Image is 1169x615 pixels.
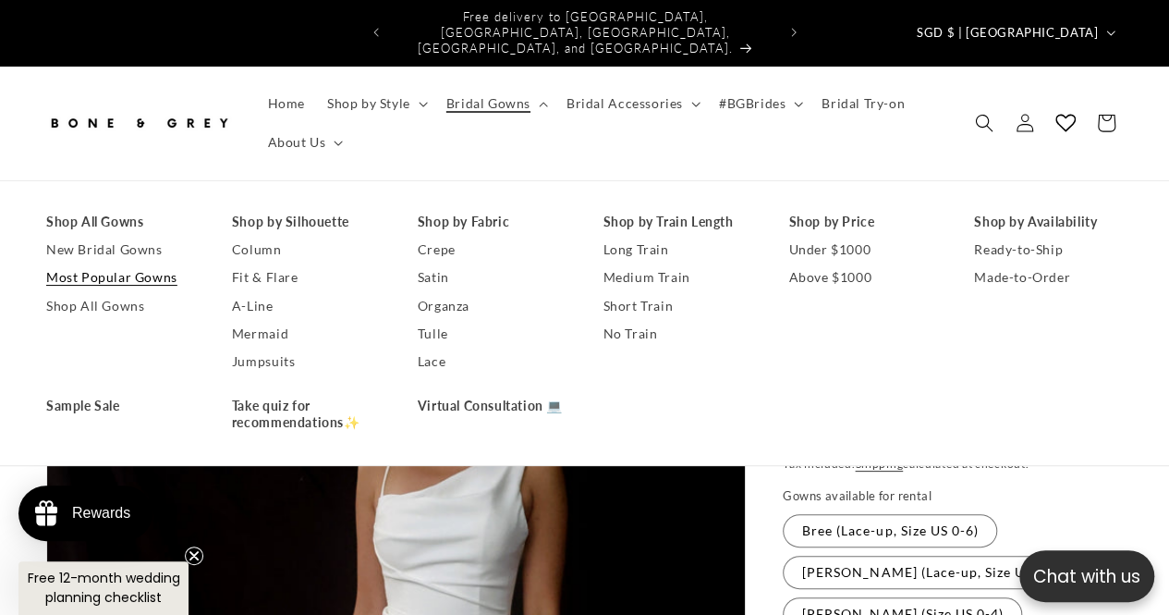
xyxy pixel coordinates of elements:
button: Open chatbox [1019,550,1154,602]
a: A-Line [232,292,381,320]
a: New Bridal Gowns [46,236,195,264]
a: Lace [418,348,566,375]
a: Shop All Gowns [46,292,195,320]
a: Bridal Try-on [810,84,916,123]
a: Mermaid [232,320,381,348]
span: Bridal Try-on [822,95,905,112]
div: Rewards [72,505,130,522]
a: Virtual Consultation 💻 [418,392,566,420]
a: Take quiz for recommendations✨ [232,392,381,437]
div: Free 12-month wedding planning checklistClose teaser [18,561,189,615]
a: Shop by Train Length [603,208,751,236]
a: Shipping [855,457,903,471]
button: Write a review [954,28,1077,59]
button: Close teaser [185,547,203,565]
span: Free 12-month wedding planning checklist [28,569,180,607]
legend: Gowns available for rental [783,487,932,506]
button: Previous announcement [356,15,396,50]
a: Long Train [603,236,751,264]
button: Next announcement [773,15,814,50]
a: Shop by Fabric [418,208,566,236]
a: No Train [603,320,751,348]
a: Most Popular Gowns [46,264,195,291]
summary: #BGBrides [708,84,810,123]
span: About Us [268,134,326,151]
a: Jumpsuits [232,348,381,375]
span: Shop by Style [327,95,410,112]
span: Free delivery to [GEOGRAPHIC_DATA], [GEOGRAPHIC_DATA], [GEOGRAPHIC_DATA], [GEOGRAPHIC_DATA], and ... [418,9,733,55]
a: Sample Sale [46,392,195,420]
a: Ready-to-Ship [974,236,1123,264]
span: Bridal Accessories [566,95,683,112]
img: Bone and Grey Bridal [46,103,231,143]
a: Shop by Silhouette [232,208,381,236]
a: Shop by Price [788,208,937,236]
a: Column [232,236,381,264]
button: SGD $ | [GEOGRAPHIC_DATA] [906,15,1123,50]
a: Home [257,84,316,123]
p: Chat with us [1019,563,1154,590]
a: Satin [418,264,566,291]
label: [PERSON_NAME] (Lace-up, Size US 0-6) [783,556,1081,589]
summary: Bridal Gowns [435,84,555,123]
a: Fit & Flare [232,264,381,291]
a: Shop All Gowns [46,208,195,236]
a: Short Train [603,292,751,320]
span: Bridal Gowns [446,95,530,112]
a: Tulle [418,320,566,348]
label: Bree (Lace-up, Size US 0-6) [783,514,997,547]
span: #BGBrides [719,95,785,112]
a: Organza [418,292,566,320]
a: Shop by Availability [974,208,1123,236]
span: Home [268,95,305,112]
a: Write a review [123,105,204,120]
a: Under $1000 [788,236,937,264]
a: Medium Train [603,264,751,291]
a: Crepe [418,236,566,264]
a: Bone and Grey Bridal [40,95,238,150]
span: SGD $ | [GEOGRAPHIC_DATA] [917,24,1098,43]
a: Made-to-Order [974,264,1123,291]
a: Above $1000 [788,264,937,291]
summary: Shop by Style [316,84,435,123]
summary: About Us [257,123,351,162]
summary: Search [964,103,1005,143]
summary: Bridal Accessories [555,84,708,123]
